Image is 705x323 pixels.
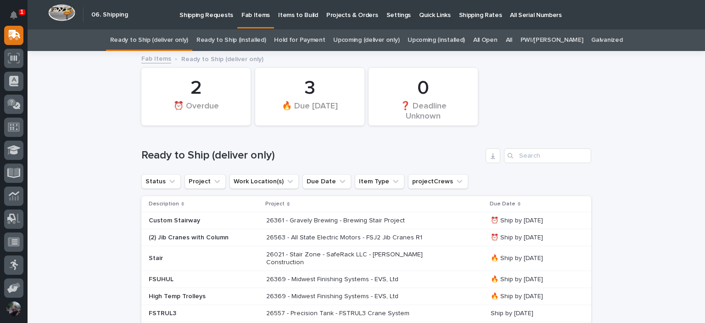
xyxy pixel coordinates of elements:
[149,234,259,242] p: (2) Jib Cranes with Column
[408,174,468,189] button: projectCrews
[504,148,591,163] input: Search
[271,101,349,120] div: 🔥 Due [DATE]
[141,53,171,63] a: Fab Items
[110,29,188,51] a: Ready to Ship (deliver only)
[473,29,498,51] a: All Open
[141,212,591,229] tr: Custom Stairway26361 - Gravely Brewing - Brewing Stair Project⏰ Ship by [DATE]
[491,217,563,225] p: ⏰ Ship by [DATE]
[266,293,427,300] p: 26369 - Midwest Finishing Systems - EVS, Ltd
[266,251,427,266] p: 26021 - Stair Zone - SafeRack LLC - [PERSON_NAME] Construction
[355,174,404,189] button: Item Type
[266,234,427,242] p: 26563 - All State Electric Motors - FSJ2 Jib Cranes R1
[149,276,259,283] p: FSUHUL
[491,293,563,300] p: 🔥 Ship by [DATE]
[157,101,235,120] div: ⏰ Overdue
[11,11,23,26] div: Notifications1
[506,29,512,51] a: All
[333,29,399,51] a: Upcoming (deliver only)
[491,310,563,317] p: Ship by [DATE]
[141,149,482,162] h1: Ready to Ship (deliver only)
[274,29,325,51] a: Hold for Payment
[181,53,263,63] p: Ready to Ship (deliver only)
[149,199,179,209] p: Description
[149,255,259,262] p: Stair
[149,310,259,317] p: FSTRUL3
[20,9,23,15] p: 1
[141,174,181,189] button: Status
[591,29,622,51] a: Galvanized
[149,293,259,300] p: High Temp Trolleys
[408,29,465,51] a: Upcoming (installed)
[384,101,462,120] div: ❓ Deadline Unknown
[265,199,285,209] p: Project
[266,276,427,283] p: 26369 - Midwest Finishing Systems - EVS, Ltd
[266,310,427,317] p: 26557 - Precision Tank - FSTRUL3 Crane System
[4,6,23,25] button: Notifications
[141,246,591,271] tr: Stair26021 - Stair Zone - SafeRack LLC - [PERSON_NAME] Construction🔥 Ship by [DATE]
[141,271,591,288] tr: FSUHUL26369 - Midwest Finishing Systems - EVS, Ltd🔥 Ship by [DATE]
[48,4,75,21] img: Workspace Logo
[141,305,591,322] tr: FSTRUL326557 - Precision Tank - FSTRUL3 Crane SystemShip by [DATE]
[302,174,351,189] button: Due Date
[520,29,583,51] a: PWI/[PERSON_NAME]
[229,174,299,189] button: Work Location(s)
[271,77,349,100] div: 3
[149,217,259,225] p: Custom Stairway
[196,29,266,51] a: Ready to Ship (installed)
[491,234,563,242] p: ⏰ Ship by [DATE]
[384,77,462,100] div: 0
[266,217,427,225] p: 26361 - Gravely Brewing - Brewing Stair Project
[4,299,23,318] button: users-avatar
[491,276,563,283] p: 🔥 Ship by [DATE]
[490,199,515,209] p: Due Date
[157,77,235,100] div: 2
[141,288,591,305] tr: High Temp Trolleys26369 - Midwest Finishing Systems - EVS, Ltd🔥 Ship by [DATE]
[185,174,226,189] button: Project
[91,11,128,19] h2: 06. Shipping
[491,255,563,262] p: 🔥 Ship by [DATE]
[141,229,591,246] tr: (2) Jib Cranes with Column26563 - All State Electric Motors - FSJ2 Jib Cranes R1⏰ Ship by [DATE]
